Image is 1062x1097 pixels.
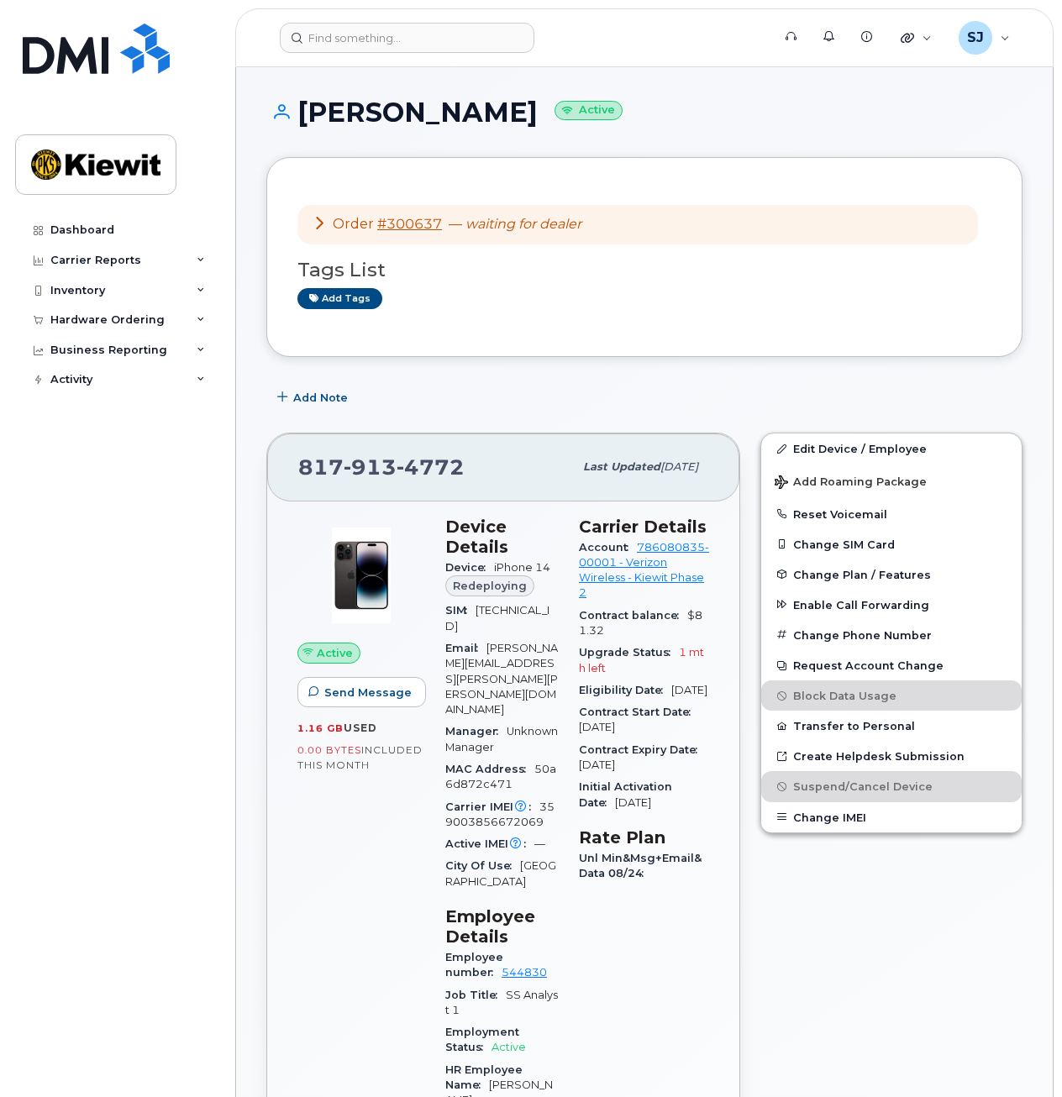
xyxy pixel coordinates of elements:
span: Add Roaming Package [775,475,927,491]
span: Eligibility Date [579,684,671,696]
button: Transfer to Personal [761,711,1022,741]
button: Reset Voicemail [761,499,1022,529]
button: Send Message [297,677,426,707]
span: — [449,216,581,232]
em: waiting for dealer [465,216,581,232]
span: Unl Min&Msg+Email&Data 08/24 [579,852,702,879]
span: 1.16 GB [297,722,344,734]
button: Add Roaming Package [761,464,1022,498]
a: 786080835-00001 - Verizon Wireless - Kiewit Phase 2 [579,541,709,600]
span: 4772 [397,454,465,480]
button: Change Plan / Features [761,559,1022,590]
button: Change IMEI [761,802,1022,832]
button: Block Data Usage [761,680,1022,711]
span: included this month [297,743,423,771]
span: [DATE] [579,721,615,733]
span: Last updated [583,460,660,473]
span: Suspend/Cancel Device [793,780,933,793]
span: [TECHNICAL_ID] [445,604,549,632]
span: SS Analyst 1 [445,989,558,1016]
span: Upgrade Status [579,646,679,659]
span: Carrier IMEI [445,800,539,813]
h3: Rate Plan [579,827,709,848]
h1: [PERSON_NAME] [266,97,1023,127]
span: Contract Expiry Date [579,743,706,756]
a: #300637 [377,216,442,232]
span: [DATE] [671,684,707,696]
span: 913 [344,454,397,480]
span: 817 [298,454,465,480]
span: Email [445,642,486,654]
span: Enable Call Forwarding [793,598,929,611]
button: Change SIM Card [761,529,1022,559]
button: Suspend/Cancel Device [761,771,1022,801]
a: Edit Device / Employee [761,433,1022,464]
span: iPhone 14 [494,561,550,574]
small: Active [555,101,623,120]
button: Add Note [266,382,362,412]
span: [DATE] [579,758,615,771]
span: Job Title [445,989,506,1001]
span: [GEOGRAPHIC_DATA] [445,859,556,887]
span: Contract Start Date [579,706,699,718]
span: Employment Status [445,1026,519,1053]
iframe: Messenger Launcher [989,1024,1049,1084]
span: Unknown Manager [445,725,558,753]
span: Send Message [324,685,412,701]
a: Add tags [297,288,382,309]
span: [PERSON_NAME][EMAIL_ADDRESS][PERSON_NAME][PERSON_NAME][DOMAIN_NAME] [445,642,558,716]
span: City Of Use [445,859,520,872]
h3: Tags List [297,260,991,281]
button: Change Phone Number [761,620,1022,650]
h3: Carrier Details [579,517,709,537]
span: Manager [445,725,507,737]
span: Active IMEI [445,837,534,850]
span: Account [579,541,637,554]
button: Request Account Change [761,650,1022,680]
span: Change Plan / Features [793,568,931,580]
span: Add Note [293,390,348,406]
h3: Device Details [445,517,559,557]
span: Active [317,645,353,661]
span: 0.00 Bytes [297,744,361,756]
span: Order [333,216,374,232]
span: Employee number [445,951,503,979]
img: image20231002-3703462-njx0qo.jpeg [311,525,412,626]
span: 1 mth left [579,646,704,674]
span: [DATE] [615,796,651,809]
span: Active [492,1041,526,1053]
span: HR Employee Name [445,1063,523,1091]
span: — [534,837,545,850]
button: Enable Call Forwarding [761,590,1022,620]
span: MAC Address [445,763,534,775]
a: Create Helpdesk Submission [761,741,1022,771]
h3: Employee Details [445,906,559,947]
span: used [344,722,377,734]
span: Redeploying [453,578,527,594]
span: SIM [445,604,476,617]
span: Contract balance [579,609,687,622]
span: Initial Activation Date [579,780,672,808]
span: 359003856672069 [445,800,555,828]
span: Device [445,561,494,574]
a: 544830 [502,966,547,979]
span: [DATE] [660,460,698,473]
